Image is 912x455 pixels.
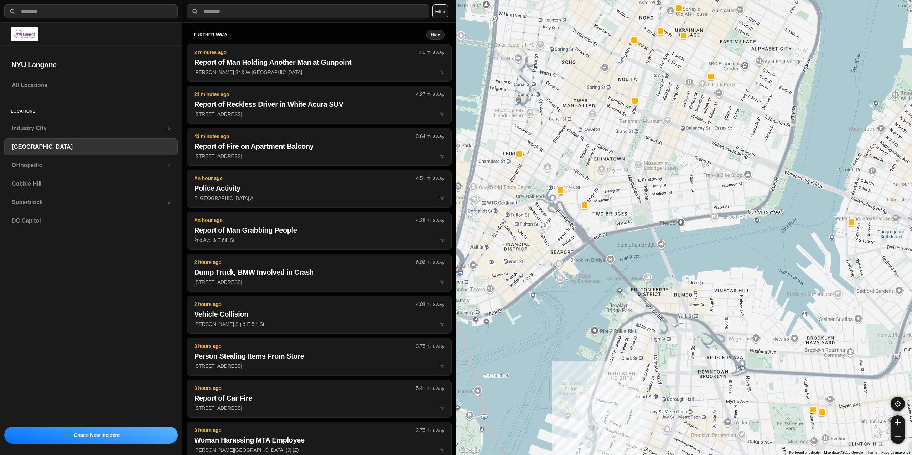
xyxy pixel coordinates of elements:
[194,427,416,434] p: 3 hours ago
[432,4,448,18] button: Filter
[416,91,444,98] p: 4.27 mi away
[4,427,178,444] button: iconCreate New Incident
[440,195,444,201] span: star
[891,397,905,411] button: recenter
[416,133,444,140] p: 3.64 mi away
[194,259,416,266] p: 2 hours ago
[895,401,901,407] img: recenter
[187,212,452,250] button: An hour ago4.28 mi awayReport of Man Grabbing People2nd Ave & E 6th Ststar
[191,8,198,15] img: search
[187,321,452,327] a: 2 hours ago4.03 mi awayVehicle Collision[PERSON_NAME] Sq & E 5th Ststar
[194,153,444,160] p: [STREET_ADDRESS]
[187,405,452,411] a: 3 hours ago5.41 mi awayReport of Car Fire[STREET_ADDRESS]star
[891,429,905,444] button: zoom-out
[194,217,416,224] p: An hour ago
[11,27,38,41] img: logo
[167,199,170,206] p: 3
[440,405,444,411] span: star
[194,225,444,235] h2: Report of Man Grabbing People
[187,254,452,292] button: 2 hours ago6.06 mi awayDump Truck, BMW Involved in Crash[STREET_ADDRESS]star
[194,99,444,109] h2: Report of Reckless Driver in White Acura SUV
[194,133,416,140] p: 43 minutes ago
[11,60,171,70] h2: NYU Langone
[187,237,452,243] a: An hour ago4.28 mi awayReport of Man Grabbing People2nd Ave & E 6th Ststar
[12,217,170,225] h3: DC Capitol
[12,124,167,133] h3: Industry City
[187,128,452,166] button: 43 minutes ago3.64 mi awayReport of Fire on Apartment Balcony[STREET_ADDRESS]star
[194,435,444,445] h2: Woman Harassing MTA Employee
[416,301,444,308] p: 4.03 mi away
[194,69,444,76] p: [PERSON_NAME] St & W [GEOGRAPHIC_DATA]
[416,385,444,392] p: 5.41 mi away
[187,296,452,334] button: 2 hours ago4.03 mi awayVehicle Collision[PERSON_NAME] Sq & E 5th Ststar
[4,175,178,192] a: Cobble Hill
[194,183,444,193] h2: Police Activity
[194,57,444,67] h2: Report of Man Holding Another Man at Gunpoint
[187,279,452,285] a: 2 hours ago6.06 mi awayDump Truck, BMW Involved in Crash[STREET_ADDRESS]star
[194,141,444,151] h2: Report of Fire on Apartment Balcony
[63,432,69,438] img: icon
[895,434,901,439] img: zoom-out
[881,450,910,454] a: Report a map error
[440,363,444,369] span: star
[194,32,426,38] h5: further away
[431,32,440,38] small: Hide
[4,212,178,229] a: DC Capitol
[194,195,444,202] p: E [GEOGRAPHIC_DATA] A
[194,321,444,328] p: [PERSON_NAME] Sq & E 5th St
[789,450,820,455] button: Keyboard shortcuts
[440,153,444,159] span: star
[194,393,444,403] h2: Report of Car Fire
[187,111,452,117] a: 21 minutes ago4.27 mi awayReport of Reckless Driver in White Acura SUV[STREET_ADDRESS]star
[187,69,452,75] a: 2 minutes ago2.5 mi awayReport of Man Holding Another Man at Gunpoint[PERSON_NAME] St & W [GEOGRA...
[12,81,170,90] h3: All Locations
[194,175,416,182] p: An hour ago
[194,404,444,412] p: [STREET_ADDRESS]
[194,351,444,361] h2: Person Stealing Items From Store
[867,450,877,454] a: Terms (opens in new tab)
[419,49,444,56] p: 2.5 mi away
[194,267,444,277] h2: Dump Truck, BMW Involved in Crash
[187,363,452,369] a: 3 hours ago3.75 mi awayPerson Stealing Items From Store[STREET_ADDRESS]star
[12,198,167,207] h3: Superblock
[167,125,170,132] p: 2
[187,170,452,208] button: An hour ago4.51 mi awayPolice ActivityE [GEOGRAPHIC_DATA] Astar
[194,363,444,370] p: [STREET_ADDRESS]
[891,415,905,429] button: zoom-in
[194,446,444,454] p: [PERSON_NAME][GEOGRAPHIC_DATA] (J) (Z)
[4,120,178,137] a: Industry City2
[440,69,444,75] span: star
[458,446,481,455] img: Google
[194,385,416,392] p: 3 hours ago
[458,446,481,455] a: Open this area in Google Maps (opens a new window)
[4,157,178,174] a: Orthopedic1
[4,194,178,211] a: Superblock3
[9,8,16,15] img: search
[416,175,444,182] p: 4.51 mi away
[12,161,167,170] h3: Orthopedic
[440,279,444,285] span: star
[12,180,170,188] h3: Cobble Hill
[426,30,445,40] button: Hide
[194,301,416,308] p: 2 hours ago
[187,86,452,124] button: 21 minutes ago4.27 mi awayReport of Reckless Driver in White Acura SUV[STREET_ADDRESS]star
[416,343,444,350] p: 3.75 mi away
[12,143,170,151] h3: [GEOGRAPHIC_DATA]
[74,432,120,439] p: Create New Incident
[4,77,178,94] a: All Locations
[187,195,452,201] a: An hour ago4.51 mi awayPolice ActivityE [GEOGRAPHIC_DATA] Astar
[440,321,444,327] span: star
[187,338,452,376] button: 3 hours ago3.75 mi awayPerson Stealing Items From Store[STREET_ADDRESS]star
[824,450,863,454] span: Map data ©2025 Google
[194,237,444,244] p: 2nd Ave & E 6th St
[194,49,419,56] p: 2 minutes ago
[440,447,444,453] span: star
[895,419,901,425] img: zoom-in
[187,447,452,453] a: 3 hours ago2.75 mi awayWoman Harassing MTA Employee[PERSON_NAME][GEOGRAPHIC_DATA] (J) (Z)star
[194,343,416,350] p: 3 hours ago
[194,111,444,118] p: [STREET_ADDRESS]
[440,111,444,117] span: star
[440,237,444,243] span: star
[194,309,444,319] h2: Vehicle Collision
